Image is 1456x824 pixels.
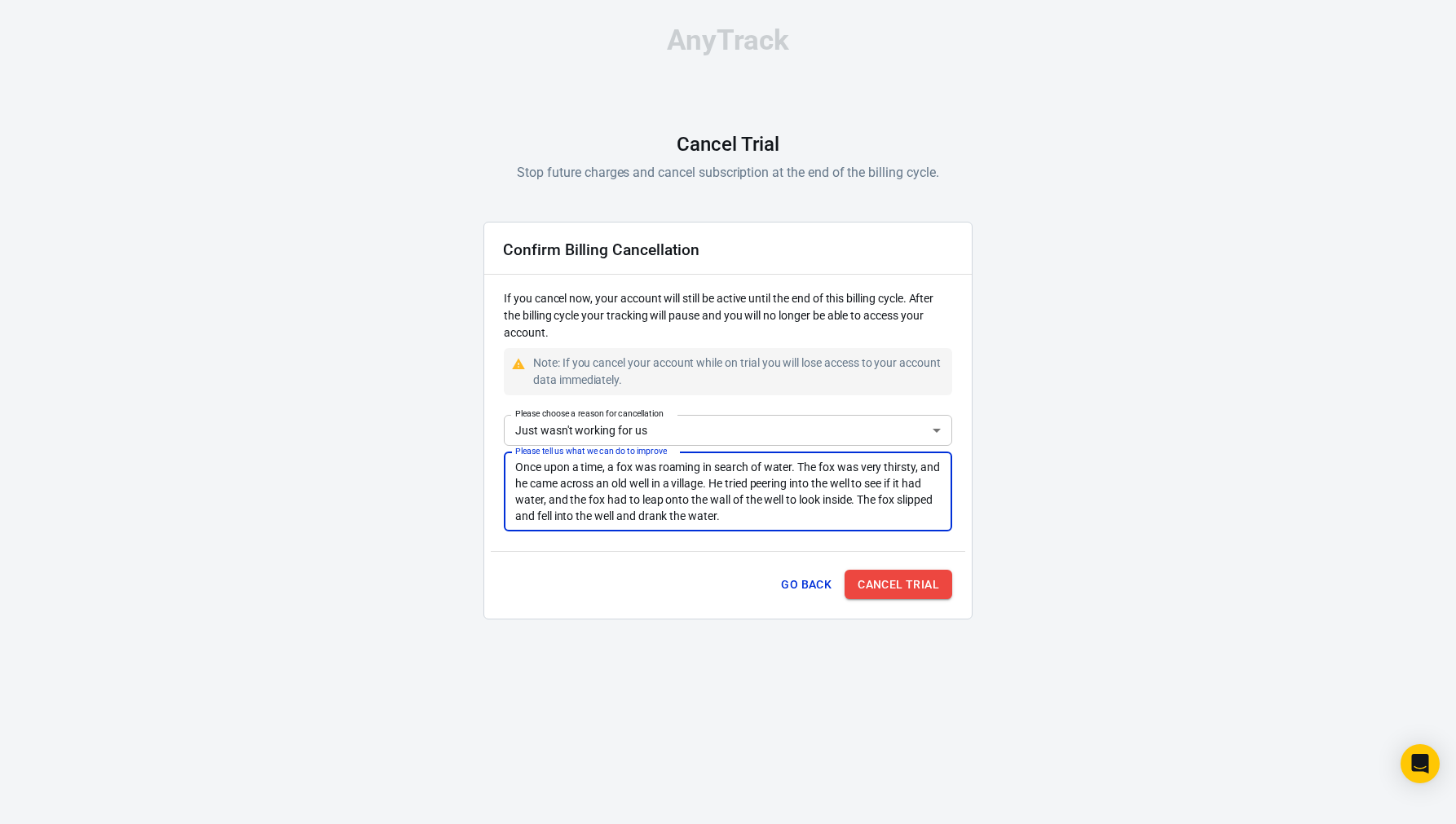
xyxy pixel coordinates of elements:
div: Note: If you cancel your account while on trial you will lose access to your account data immedia... [533,355,946,389]
p: If you cancel now, your account will still be active until the end of this billing cycle. After t... [504,290,952,341]
div: AnyTrack [483,26,973,55]
h1: Cancel Trial [677,133,779,156]
label: Please tell us what we can do to improve [515,445,667,457]
textarea: Once upon a time, a fox was roaming in search of water. The fox was very thirsty, and he came acr... [515,459,941,524]
button: Cancel Trial [845,570,952,600]
p: Stop future charges and cancel subscription at the end of the billing cycle. [517,162,938,183]
div: Open Intercom Messenger [1401,744,1440,783]
label: Please choose a reason for cancellation [515,408,664,420]
button: Go Back [774,570,838,600]
h2: Confirm Billing Cancellation [503,241,699,258]
div: Just wasn't working for us [504,415,952,445]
